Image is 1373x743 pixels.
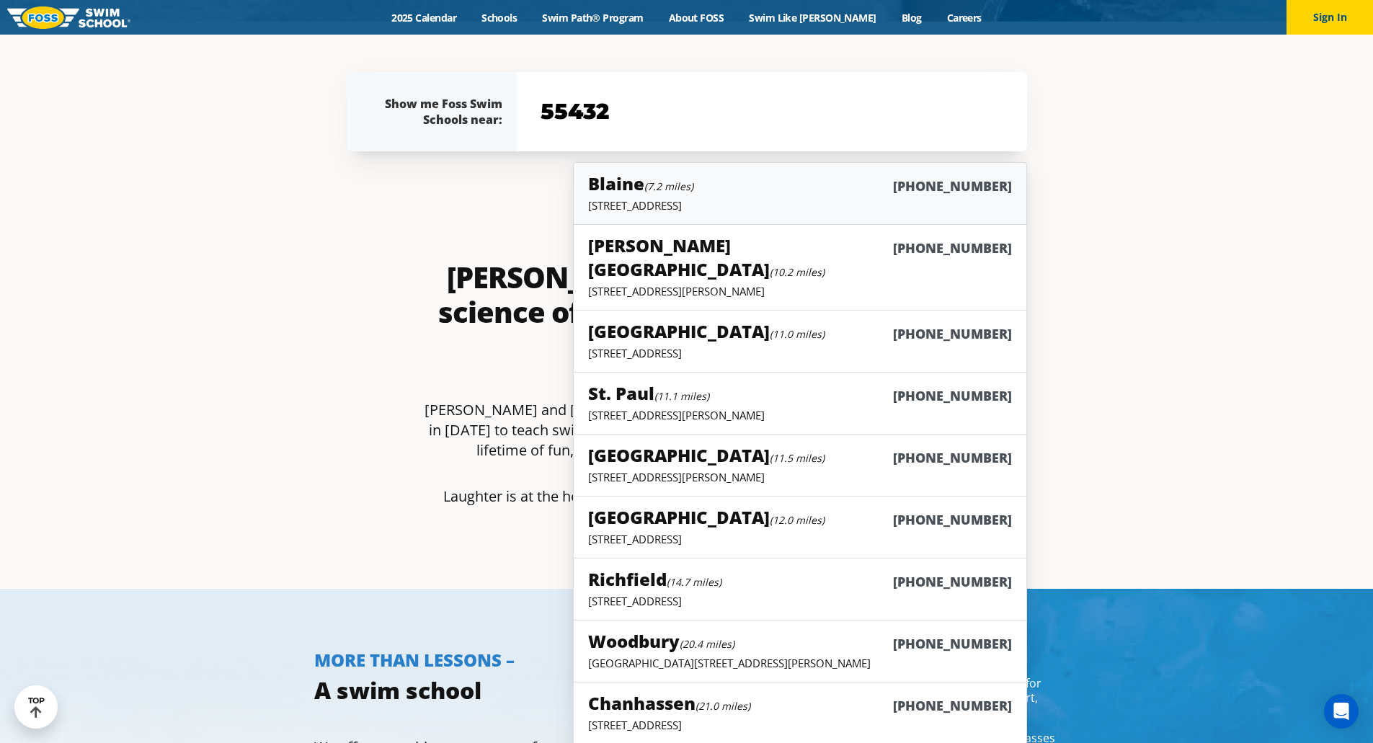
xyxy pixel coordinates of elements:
a: Richfield(14.7 miles)[PHONE_NUMBER][STREET_ADDRESS] [573,558,1026,620]
h6: [PHONE_NUMBER] [893,325,1012,343]
small: (10.2 miles) [770,265,825,279]
small: (11.0 miles) [770,327,825,341]
a: Schools [469,11,530,25]
h5: [GEOGRAPHIC_DATA] [588,443,825,467]
a: [GEOGRAPHIC_DATA](11.0 miles)[PHONE_NUMBER][STREET_ADDRESS] [573,310,1026,373]
h5: Blaine [588,172,693,195]
h5: [GEOGRAPHIC_DATA] [588,505,825,529]
h6: [PHONE_NUMBER] [893,387,1012,405]
p: [STREET_ADDRESS][PERSON_NAME] [588,284,1011,298]
h5: [PERSON_NAME][GEOGRAPHIC_DATA] [588,233,892,281]
h5: Richfield [588,567,721,591]
h6: [PHONE_NUMBER] [893,573,1012,591]
div: Show me Foss Swim Schools near: [376,96,502,128]
a: Blog [889,11,934,25]
h6: [PHONE_NUMBER] [893,449,1012,467]
small: (14.7 miles) [667,575,721,589]
div: TOP [28,696,45,718]
span: MORE THAN LESSONS – [314,648,515,672]
p: [GEOGRAPHIC_DATA][STREET_ADDRESS][PERSON_NAME] [588,656,1011,670]
small: (20.4 miles) [680,637,734,651]
img: FOSS Swim School Logo [7,6,130,29]
small: (21.0 miles) [696,699,750,713]
a: [PERSON_NAME][GEOGRAPHIC_DATA](10.2 miles)[PHONE_NUMBER][STREET_ADDRESS][PERSON_NAME] [573,224,1026,311]
a: [GEOGRAPHIC_DATA](12.0 miles)[PHONE_NUMBER][STREET_ADDRESS] [573,496,1026,559]
small: (11.5 miles) [770,451,825,465]
h5: Chanhassen [588,691,750,715]
p: [STREET_ADDRESS][PERSON_NAME] [588,470,1011,484]
div: Open Intercom Messenger [1324,694,1359,729]
p: [STREET_ADDRESS] [588,718,1011,732]
p: [STREET_ADDRESS][PERSON_NAME] [588,408,1011,422]
h6: [PHONE_NUMBER] [893,511,1012,529]
p: [STREET_ADDRESS] [588,346,1011,360]
a: St. Paul(11.1 miles)[PHONE_NUMBER][STREET_ADDRESS][PERSON_NAME] [573,372,1026,435]
h5: St. Paul [588,381,709,405]
a: 2025 Calendar [379,11,469,25]
small: (11.1 miles) [654,389,709,403]
a: Blaine(7.2 miles)[PHONE_NUMBER][STREET_ADDRESS] [573,162,1026,225]
h6: [PHONE_NUMBER] [893,177,1012,195]
h6: [PHONE_NUMBER] [893,239,1012,281]
h5: [GEOGRAPHIC_DATA] [588,319,825,343]
a: Swim Path® Program [530,11,656,25]
h6: [PHONE_NUMBER] [893,697,1012,715]
a: Swim Like [PERSON_NAME] [737,11,889,25]
small: (7.2 miles) [644,179,693,193]
p: [STREET_ADDRESS] [588,594,1011,608]
p: [STREET_ADDRESS] [588,532,1011,546]
a: Woodbury(20.4 miles)[PHONE_NUMBER][GEOGRAPHIC_DATA][STREET_ADDRESS][PERSON_NAME] [573,620,1026,682]
input: YOUR ZIP CODE [537,91,1007,133]
h5: Woodbury [588,629,734,653]
h3: A swim school [314,676,626,705]
h6: [PHONE_NUMBER] [893,635,1012,653]
a: About FOSS [656,11,737,25]
p: [STREET_ADDRESS] [588,198,1011,213]
a: Careers [934,11,994,25]
small: (12.0 miles) [770,513,825,527]
a: [GEOGRAPHIC_DATA](11.5 miles)[PHONE_NUMBER][STREET_ADDRESS][PERSON_NAME] [573,434,1026,497]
